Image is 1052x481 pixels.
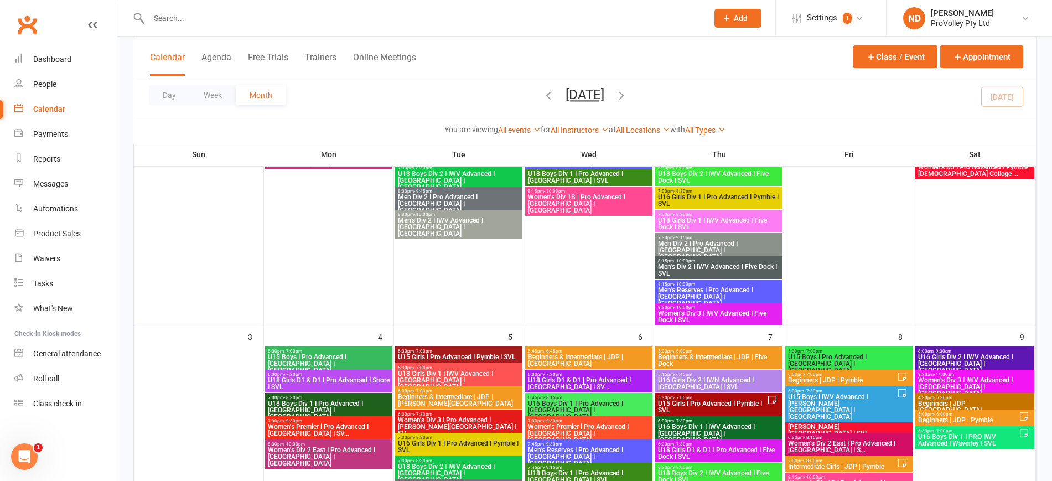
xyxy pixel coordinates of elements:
button: Roll call [966,47,1035,68]
div: Class check-in [33,399,82,408]
div: Roll call [33,374,59,383]
div: Calendar [33,105,65,113]
div: Automations [33,204,78,213]
a: [PERSON_NAME] [898,270,965,288]
span: 1 [34,443,43,452]
div: 5 [984,136,996,148]
a: General attendance kiosk mode [14,342,117,366]
div: Tasks [33,279,53,288]
a: Payments [14,122,117,147]
a: Tasks [14,271,117,296]
div: Attendees [856,135,906,150]
a: Product Sales [14,221,117,246]
div: Dashboard [33,55,71,64]
a: Waivers [14,246,117,271]
div: Notes [856,438,885,454]
a: Reports [14,147,117,172]
a: [PERSON_NAME] [898,206,965,224]
div: [EMAIL_ADDRESS][DOMAIN_NAME] [877,256,1010,270]
div: Payments [33,130,68,138]
span: with [PERSON_NAME] [856,99,952,110]
div: General attendance [33,349,101,358]
a: Clubworx [13,11,41,39]
iframe: Intercom live chat [11,443,38,470]
a: Calendar [14,97,117,122]
a: Dashboard [14,47,117,72]
button: Class kiosk mode [856,47,957,68]
a: People [14,72,117,97]
div: Messages [33,179,68,188]
div: Product Sales [33,229,81,238]
div: What's New [33,304,73,313]
a: Messages [14,172,117,196]
div: Waivers [33,254,60,263]
a: Endelga Sukhbat [898,302,965,320]
a: What's New [14,296,117,321]
a: [PERSON_NAME] [898,238,965,256]
a: Automations [14,196,117,221]
a: Roll call [14,366,117,391]
div: Reports [33,154,60,163]
div: People [33,80,56,89]
div: [EMAIL_ADDRESS][DOMAIN_NAME] [877,224,1010,238]
a: [PERSON_NAME] [898,334,965,352]
div: [EMAIL_ADDRESS][DOMAIN_NAME] [877,320,1010,334]
a: Class kiosk mode [14,391,117,416]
